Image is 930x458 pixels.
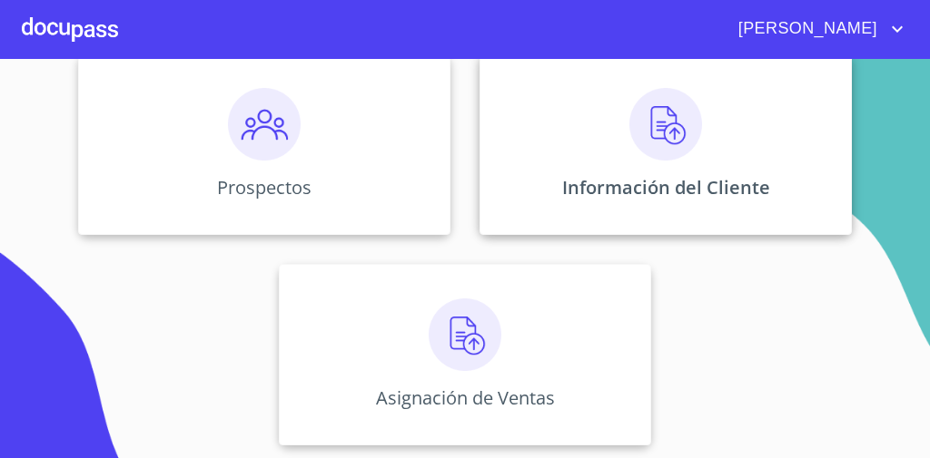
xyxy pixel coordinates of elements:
span: [PERSON_NAME] [725,15,886,44]
p: Prospectos [217,175,312,200]
img: prospectos.png [228,88,301,161]
img: carga.png [429,298,501,371]
p: Asignación de Ventas [376,385,555,410]
p: Información del Cliente [562,175,770,200]
img: carga.png [629,88,702,161]
button: account of current user [725,15,908,44]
